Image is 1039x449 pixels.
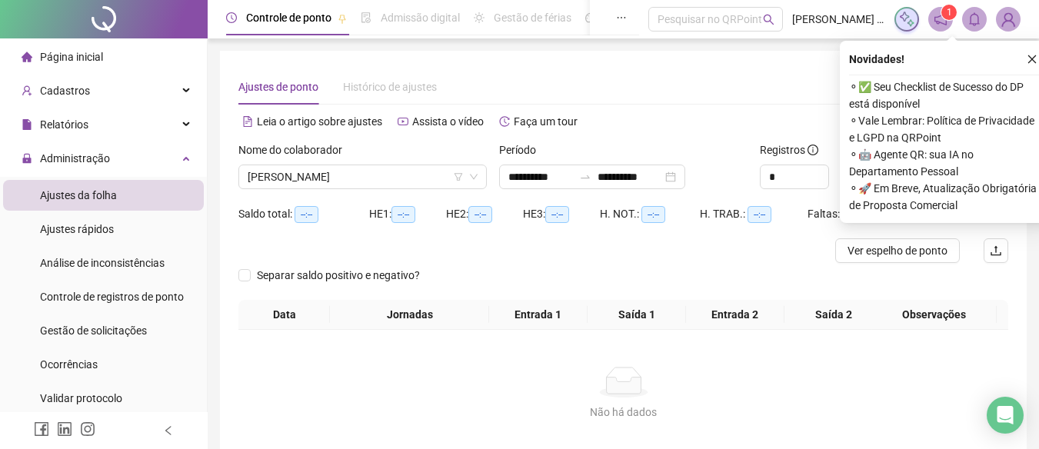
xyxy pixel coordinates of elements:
[238,205,369,223] div: Saldo total:
[877,306,991,323] span: Observações
[40,257,165,269] span: Análise de inconsistências
[545,206,569,223] span: --:--
[343,78,437,95] div: Histórico de ajustes
[835,238,960,263] button: Ver espelho de ponto
[22,153,32,164] span: lock
[257,404,990,421] div: Não há dados
[446,205,523,223] div: HE 2:
[848,242,947,259] span: Ver espelho de ponto
[763,14,774,25] span: search
[849,51,904,68] span: Novidades !
[454,172,463,181] span: filter
[760,141,818,158] span: Registros
[40,118,88,131] span: Relatórios
[381,12,460,24] span: Admissão digital
[474,12,485,23] span: sun
[163,425,174,436] span: left
[238,300,330,330] th: Data
[987,397,1024,434] div: Open Intercom Messenger
[40,358,98,371] span: Ocorrências
[251,267,426,284] span: Separar saldo positivo e negativo?
[40,152,110,165] span: Administração
[494,12,571,24] span: Gestão de férias
[579,171,591,183] span: swap-right
[641,206,665,223] span: --:--
[391,206,415,223] span: --:--
[1027,54,1037,65] span: close
[941,5,957,20] sup: 1
[468,206,492,223] span: --:--
[40,324,147,337] span: Gestão de solicitações
[40,51,103,63] span: Página inicial
[947,7,952,18] span: 1
[523,205,600,223] div: HE 3:
[246,12,331,24] span: Controle de ponto
[808,208,848,220] span: Faltas: 0
[616,12,627,23] span: ellipsis
[369,205,446,223] div: HE 1:
[585,12,596,23] span: dashboard
[22,119,32,130] span: file
[40,85,90,97] span: Cadastros
[22,85,32,96] span: user-add
[257,115,382,128] span: Leia o artigo sobre ajustes
[295,206,318,223] span: --:--
[499,141,546,158] label: Período
[412,115,484,128] span: Assista o vídeo
[330,300,488,330] th: Jornadas
[238,141,352,158] label: Nome do colaborador
[898,11,915,28] img: sparkle-icon.fc2bf0ac1784a2077858766a79e2daf3.svg
[792,11,885,28] span: [PERSON_NAME] POÇOS ARTESIANO
[579,171,591,183] span: to
[398,116,408,127] span: youtube
[80,421,95,437] span: instagram
[40,392,122,404] span: Validar protocolo
[40,291,184,303] span: Controle de registros de ponto
[808,145,818,155] span: info-circle
[990,244,1002,257] span: upload
[226,12,237,23] span: clock-circle
[361,12,371,23] span: file-done
[489,300,588,330] th: Entrada 1
[242,116,253,127] span: file-text
[748,206,771,223] span: --:--
[57,421,72,437] span: linkedin
[22,52,32,62] span: home
[967,12,981,26] span: bell
[40,223,114,235] span: Ajustes rápidos
[40,189,117,201] span: Ajustes da folha
[700,205,808,223] div: H. TRAB.:
[34,421,49,437] span: facebook
[934,12,947,26] span: notification
[997,8,1020,31] img: 86146
[600,205,700,223] div: H. NOT.:
[499,116,510,127] span: history
[338,14,347,23] span: pushpin
[514,115,578,128] span: Faça um tour
[248,165,478,188] span: MARCOS VINICIUS TAVARES
[686,300,784,330] th: Entrada 2
[588,300,686,330] th: Saída 1
[871,300,997,330] th: Observações
[238,78,318,95] div: Ajustes de ponto
[784,300,883,330] th: Saída 2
